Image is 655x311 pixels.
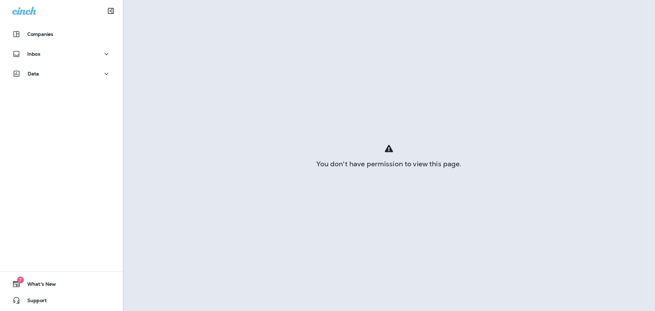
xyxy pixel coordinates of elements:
div: You don't have permission to view this page. [123,161,655,167]
span: 7 [17,277,24,283]
button: Companies [7,27,116,41]
p: Companies [27,31,53,37]
button: 7What's New [7,277,116,291]
p: Inbox [27,51,40,57]
span: Support [20,298,47,306]
button: Inbox [7,47,116,61]
span: What's New [20,281,56,289]
button: Collapse Sidebar [101,4,120,18]
button: Data [7,67,116,81]
p: Data [28,71,39,76]
button: Support [7,294,116,307]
